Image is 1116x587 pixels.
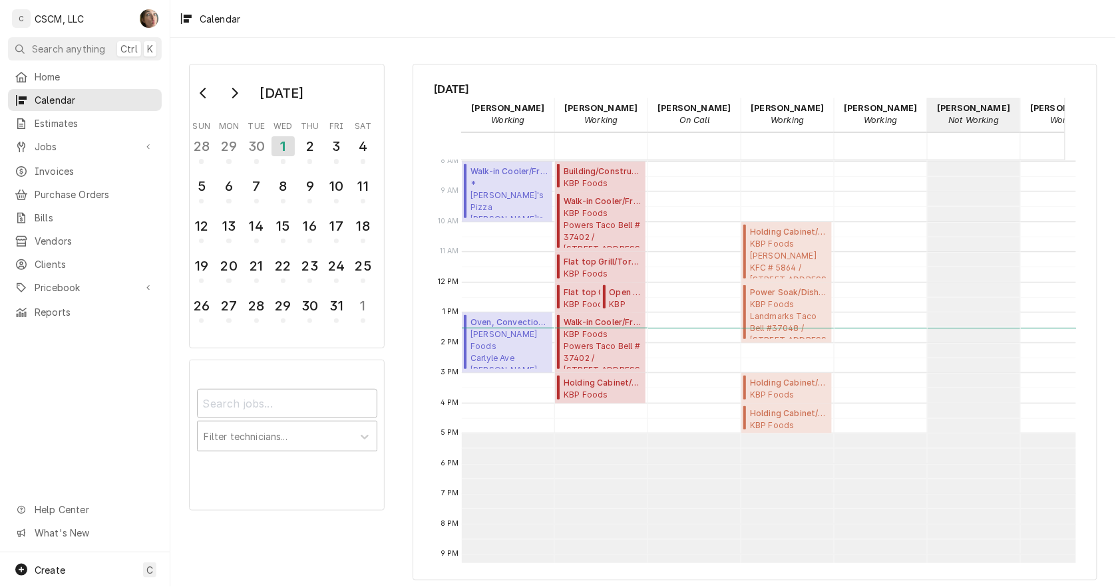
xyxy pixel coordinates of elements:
[353,296,373,316] div: 1
[188,116,215,132] th: Sunday
[844,103,917,113] strong: [PERSON_NAME]
[461,98,554,131] div: Chris Lynch - Working
[140,9,158,28] div: SH
[8,253,162,275] a: Clients
[741,283,833,343] div: Power Soak/Dish Sink Service(Uninvoiced)KBP FoodsLandmarks Taco Bell #37048 / [STREET_ADDRESS][US...
[741,283,833,343] div: [Service] Power Soak/Dish Sink Service KBP Foods Landmarks Taco Bell #37048 / 620 E. Landmarks Bl...
[771,115,804,125] em: Working
[937,103,1010,113] strong: [PERSON_NAME]
[272,136,295,156] div: 1
[299,296,320,316] div: 30
[750,419,828,430] span: KBP Foods [PERSON_NAME] Carbon KFC #[STREET_ADDRESS][US_STATE]
[1020,98,1113,131] div: Todd Combs - Working
[246,176,267,196] div: 7
[470,166,548,177] span: Walk-in Cooler/Freezer Service Call ( Active )
[555,283,632,313] div: Flat top Grill/Tortilla/ Panini(Upcoming)KBP FoodsPowers Taco Bell # 37402 / [STREET_ADDRESS][PER...
[437,185,463,196] span: 9 AM
[8,301,162,323] a: Reports
[326,256,347,276] div: 24
[146,563,153,577] span: C
[8,160,162,182] a: Invoices
[8,89,162,111] a: Calendar
[462,162,553,222] div: Walk-in Cooler/Freezer Service Call(Active)*[PERSON_NAME]'s Pizza[PERSON_NAME]'s Pizza [GEOGRAPHI...
[437,398,463,408] span: 4 PM
[197,389,377,418] input: Search jobs...
[353,256,373,276] div: 25
[437,367,463,378] span: 3 PM
[435,216,463,227] span: 10 AM
[246,136,267,156] div: 30
[353,216,373,236] div: 18
[435,80,1076,98] span: [DATE]
[750,408,828,419] span: Holding Cabinet/Warmer Service ( Upcoming )
[246,216,267,236] div: 14
[741,404,833,434] div: [Service] Holding Cabinet/Warmer Service KBP Foods Glen Carbon KFC #5839 / 3202 Highway 159, Glen...
[741,98,834,131] div: Jonnie Pakovich - Working
[299,256,320,276] div: 23
[120,42,138,56] span: Ctrl
[750,298,828,339] span: KBP Foods Landmarks Taco Bell #37048 / [STREET_ADDRESS][US_STATE]
[191,296,212,316] div: 26
[8,522,162,544] a: Go to What's New
[471,103,544,113] strong: [PERSON_NAME]
[189,360,385,510] div: Calendar Filters
[437,458,463,469] span: 6 PM
[255,82,308,104] div: [DATE]
[8,183,162,205] a: Purchase Orders
[273,296,293,316] div: 29
[462,162,553,222] div: [Service] Walk-in Cooler/Freezer Service Call *Joe's Pizza Joe's Pizza Jerseyville / 1600 S State...
[609,287,642,298] span: Open Fryer Service ( Active )
[413,64,1097,580] div: Calendar Calendar
[35,281,135,294] span: Pricebook
[949,115,1000,125] em: Not Working
[191,216,212,236] div: 12
[927,98,1020,131] div: Sam Smith - Not Working
[657,103,731,113] strong: [PERSON_NAME]
[218,176,239,196] div: 6
[190,82,217,104] button: Go to previous month
[297,116,323,132] th: Thursday
[35,70,155,84] span: Home
[273,256,293,276] div: 22
[8,277,162,298] a: Go to Pricebook
[215,116,243,132] th: Monday
[326,296,347,316] div: 31
[8,37,162,60] button: Search anythingCtrlK
[35,257,155,271] span: Clients
[564,328,642,369] span: KBP Foods Powers Taco Bell # 37402 / [STREET_ADDRESS][PERSON_NAME][US_STATE][US_STATE]
[35,234,155,248] span: Vendors
[299,136,320,156] div: 2
[35,305,155,319] span: Reports
[437,427,463,438] span: 5 PM
[326,136,347,156] div: 3
[555,312,646,373] div: [Service] Walk-in Cooler/Freezer Service Call KBP Foods Powers Taco Bell # 37402 / 1750 N. Powers...
[750,287,828,298] span: Power Soak/Dish Sink Service ( Uninvoiced )
[679,115,709,125] em: On Call
[8,136,162,158] a: Go to Jobs
[353,136,373,156] div: 4
[555,191,646,252] div: Walk-in Cooler/Freezer Service Call(Past Due)KBP FoodsPowers Taco Bell # 37402 / [STREET_ADDRESS]...
[564,207,642,248] span: KBP Foods Powers Taco Bell # 37402 / [STREET_ADDRESS][PERSON_NAME][US_STATE][US_STATE]
[299,176,320,196] div: 9
[648,98,741,131] div: James Bain - On Call
[437,519,463,529] span: 8 PM
[350,116,377,132] th: Saturday
[750,226,828,238] span: Holding Cabinet/Warmer Service ( Active )
[491,115,524,125] em: Working
[437,156,463,166] span: 8 AM
[564,377,642,389] span: Holding Cabinet/Warmer Service ( Upcoming )
[8,230,162,252] a: Vendors
[741,222,833,283] div: Holding Cabinet/Warmer Service(Active)KBP Foods[PERSON_NAME] KFC # 5864 / [STREET_ADDRESS][PERSON...
[189,64,385,348] div: Calendar Day Picker
[8,207,162,229] a: Bills
[435,277,463,287] span: 12 PM
[564,195,642,207] span: Walk-in Cooler/Freezer Service Call ( Past Due )
[8,112,162,134] a: Estimates
[555,283,632,313] div: [Service] Flat top Grill/Tortilla/ Panini KBP Foods Powers Taco Bell # 37402 / 1750 N. Powers Blv...
[555,373,646,404] div: [Service] Holding Cabinet/Warmer Service KBP Foods Powers Taco Bell # 37402 / 1750 N. Powers Blvd...
[864,115,897,125] em: Working
[609,298,642,309] span: KBP Foods Woodmen Taco Bell # 38824 / [STREET_ADDRESS][US_STATE][US_STATE]
[246,256,267,276] div: 21
[750,389,828,400] span: KBP Foods [PERSON_NAME] Carbon KFC #[STREET_ADDRESS][US_STATE]
[35,116,155,130] span: Estimates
